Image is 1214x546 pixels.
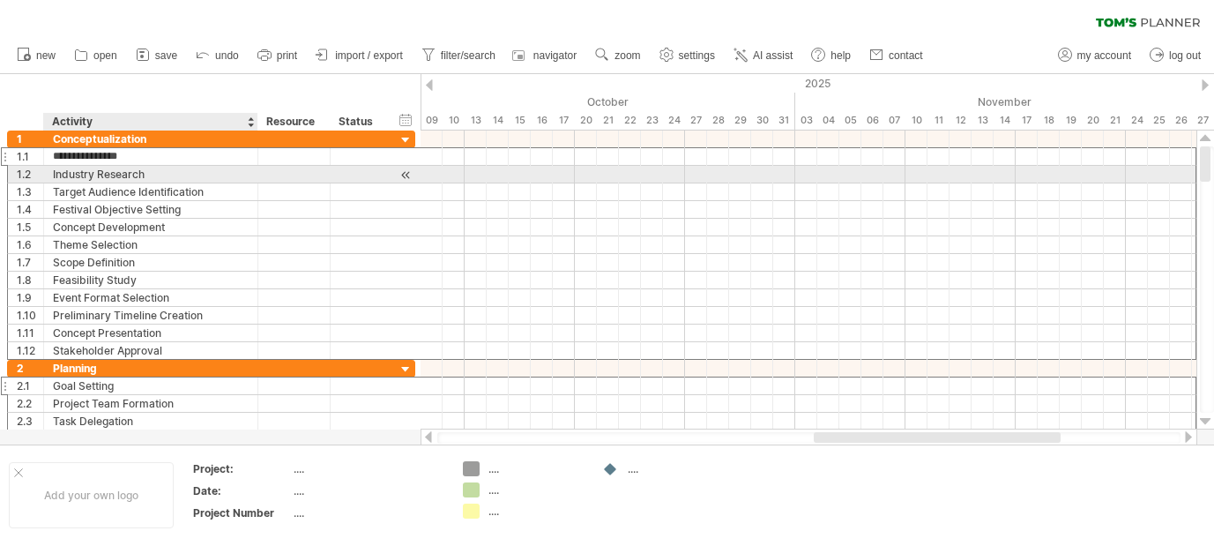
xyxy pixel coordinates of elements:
div: .... [294,461,442,476]
div: Wednesday, 5 November 2025 [839,111,861,130]
div: Thursday, 30 October 2025 [751,111,773,130]
div: Tuesday, 18 November 2025 [1038,111,1060,130]
div: Monday, 17 November 2025 [1016,111,1038,130]
div: Monday, 13 October 2025 [465,111,487,130]
div: .... [294,505,442,520]
a: zoom [591,44,645,67]
div: .... [488,504,585,519]
div: Thursday, 13 November 2025 [972,111,994,130]
div: Target Audience Identification [53,183,249,200]
div: 1.1 [17,148,43,165]
div: Wednesday, 29 October 2025 [729,111,751,130]
span: import / export [335,49,403,62]
div: Project Number [193,505,290,520]
div: Friday, 31 October 2025 [773,111,795,130]
div: .... [628,461,724,476]
div: Add your own logo [9,462,174,528]
div: .... [294,483,442,498]
div: Project: [193,461,290,476]
div: Friday, 17 October 2025 [553,111,575,130]
div: Conceptualization [53,131,249,147]
div: Concept Presentation [53,325,249,341]
div: Planning [53,360,249,377]
span: contact [889,49,923,62]
span: navigator [533,49,577,62]
div: Tuesday, 14 October 2025 [487,111,509,130]
div: Friday, 21 November 2025 [1104,111,1126,130]
a: filter/search [417,44,501,67]
div: Resource [266,113,320,131]
a: new [12,44,61,67]
div: 1.7 [17,254,43,271]
div: Thursday, 9 October 2025 [421,111,443,130]
span: print [277,49,297,62]
div: Scope Definition [53,254,249,271]
div: Project Team Formation [53,395,249,412]
div: Wednesday, 22 October 2025 [619,111,641,130]
div: Goal Setting [53,378,249,394]
div: Monday, 20 October 2025 [575,111,597,130]
div: Activity [52,113,248,131]
div: 2.3 [17,413,43,430]
div: Friday, 14 November 2025 [994,111,1016,130]
div: Industry Research [53,166,249,183]
span: zoom [614,49,640,62]
div: Thursday, 16 October 2025 [531,111,553,130]
div: scroll to activity [398,166,414,184]
span: new [36,49,56,62]
div: October 2025 [288,93,795,111]
div: Monday, 27 October 2025 [685,111,707,130]
div: Friday, 7 November 2025 [883,111,905,130]
div: 1.10 [17,307,43,324]
div: Thursday, 23 October 2025 [641,111,663,130]
div: 2 [17,360,43,377]
div: Thursday, 6 November 2025 [861,111,883,130]
div: .... [488,461,585,476]
div: Friday, 24 October 2025 [663,111,685,130]
a: navigator [510,44,582,67]
div: 2.1 [17,378,43,394]
div: 1.8 [17,272,43,288]
div: Feasibility Study [53,272,249,288]
div: Task Delegation [53,413,249,430]
span: settings [679,49,715,62]
div: Tuesday, 11 November 2025 [927,111,950,130]
div: Monday, 3 November 2025 [795,111,817,130]
span: open [93,49,117,62]
div: 1.4 [17,201,43,218]
span: AI assist [753,49,793,62]
div: Tuesday, 21 October 2025 [597,111,619,130]
div: Status [339,113,377,131]
div: Concept Development [53,219,249,236]
div: Thursday, 20 November 2025 [1082,111,1104,130]
div: Wednesday, 12 November 2025 [950,111,972,130]
a: help [807,44,856,67]
a: undo [191,44,244,67]
div: 1 [17,131,43,147]
div: 1.12 [17,342,43,359]
div: 1.2 [17,166,43,183]
div: Event Format Selection [53,289,249,306]
span: my account [1077,49,1131,62]
span: filter/search [441,49,495,62]
div: 1.3 [17,183,43,200]
div: Wednesday, 15 October 2025 [509,111,531,130]
div: Wednesday, 19 November 2025 [1060,111,1082,130]
a: my account [1054,44,1136,67]
a: AI assist [729,44,798,67]
span: log out [1169,49,1201,62]
div: Monday, 24 November 2025 [1126,111,1148,130]
a: contact [865,44,928,67]
div: Monday, 10 November 2025 [905,111,927,130]
a: log out [1145,44,1206,67]
a: settings [655,44,720,67]
div: .... [488,482,585,497]
div: 1.6 [17,236,43,253]
div: Tuesday, 28 October 2025 [707,111,729,130]
a: save [131,44,182,67]
div: 1.11 [17,325,43,341]
a: print [253,44,302,67]
div: Preliminary Timeline Creation [53,307,249,324]
div: Date: [193,483,290,498]
div: Tuesday, 25 November 2025 [1148,111,1170,130]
